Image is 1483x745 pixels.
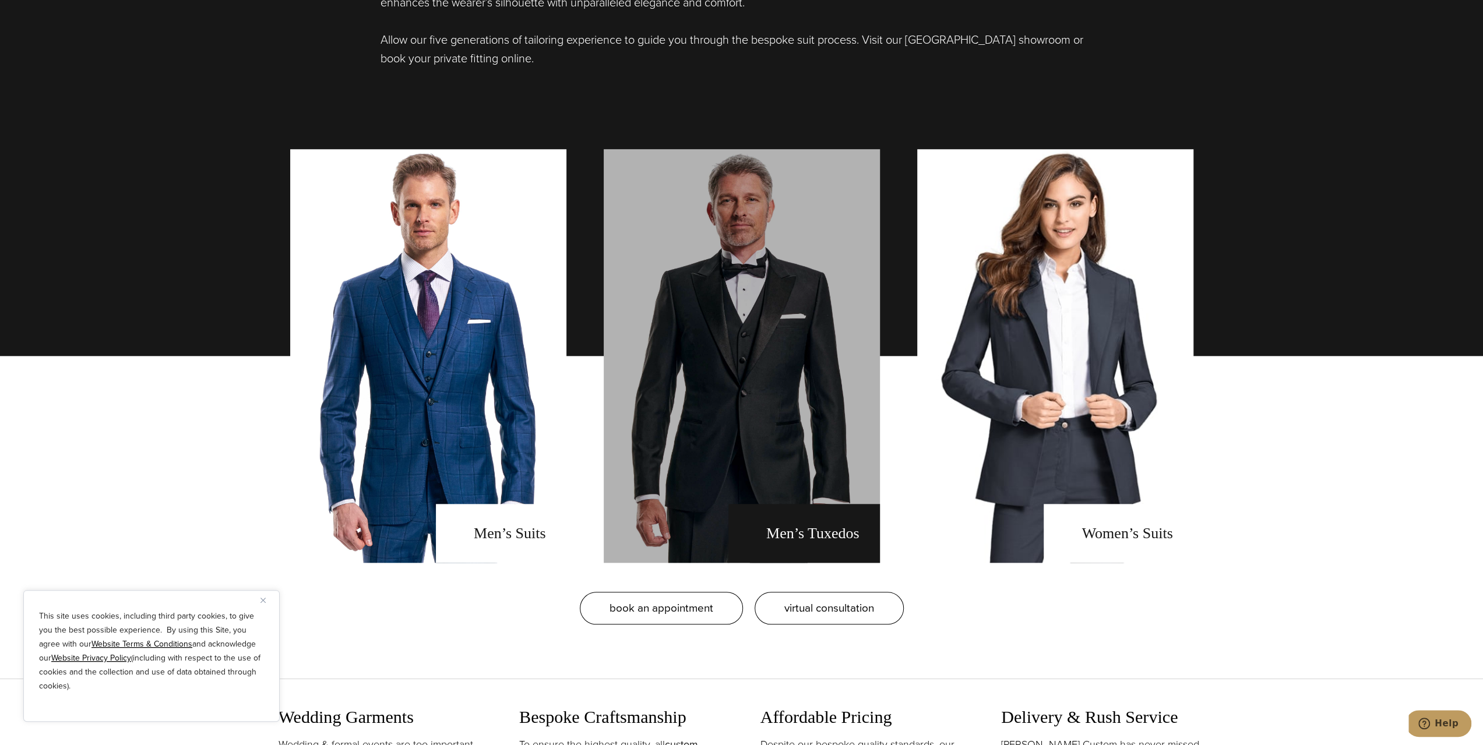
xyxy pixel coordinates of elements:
iframe: Opens a widget where you can chat to one of our agents [1408,710,1471,739]
a: men's tuxedos [604,149,880,563]
h3: Affordable Pricing [760,707,964,728]
a: book an appointment [580,592,743,624]
a: Website Privacy Policy [51,652,131,664]
span: virtual consultation [784,599,874,616]
span: book an appointment [610,599,713,616]
p: This site uses cookies, including third party cookies, to give you the best possible experience. ... [39,609,264,693]
a: men's suits [290,149,566,563]
a: virtual consultation [755,592,904,624]
p: Allow our five generations of tailoring experience to guide you through the bespoke suit process.... [381,30,1103,68]
a: Website Terms & Conditions [91,638,192,650]
h3: Wedding Garments [279,707,482,728]
h3: Bespoke Craftsmanship [519,707,723,728]
a: Women's Suits [917,149,1193,563]
button: Close [260,593,274,607]
h3: Delivery & Rush Service [1001,707,1205,728]
img: Close [260,598,266,603]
